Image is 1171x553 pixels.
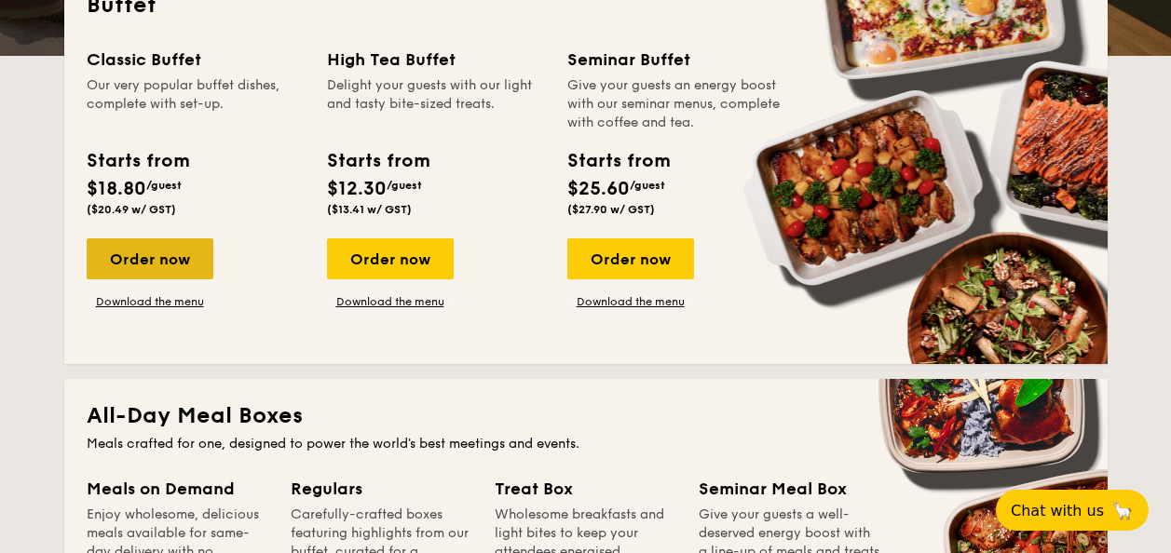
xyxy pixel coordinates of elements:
[87,294,213,309] a: Download the menu
[87,178,146,200] span: $18.80
[146,179,182,192] span: /guest
[327,203,412,216] span: ($13.41 w/ GST)
[567,47,785,73] div: Seminar Buffet
[87,476,268,502] div: Meals on Demand
[327,76,545,132] div: Delight your guests with our light and tasty bite-sized treats.
[567,147,669,175] div: Starts from
[87,401,1085,431] h2: All-Day Meal Boxes
[567,203,655,216] span: ($27.90 w/ GST)
[996,490,1149,531] button: Chat with us🦙
[327,294,454,309] a: Download the menu
[291,476,472,502] div: Regulars
[87,76,305,132] div: Our very popular buffet dishes, complete with set-up.
[567,238,694,279] div: Order now
[630,179,665,192] span: /guest
[387,179,422,192] span: /guest
[495,476,676,502] div: Treat Box
[87,47,305,73] div: Classic Buffet
[87,203,176,216] span: ($20.49 w/ GST)
[567,76,785,132] div: Give your guests an energy boost with our seminar menus, complete with coffee and tea.
[567,178,630,200] span: $25.60
[1111,500,1134,521] span: 🦙
[327,238,454,279] div: Order now
[1011,502,1104,519] span: Chat with us
[567,294,694,309] a: Download the menu
[87,435,1085,453] div: Meals crafted for one, designed to power the world's best meetings and events.
[327,178,387,200] span: $12.30
[327,147,429,175] div: Starts from
[699,476,880,502] div: Seminar Meal Box
[87,238,213,279] div: Order now
[327,47,545,73] div: High Tea Buffet
[87,147,188,175] div: Starts from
